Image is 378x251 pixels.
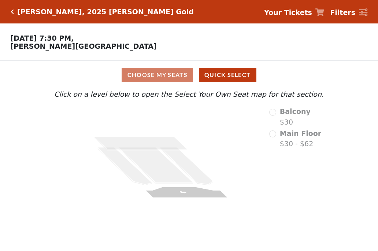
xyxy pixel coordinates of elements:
label: $30 [280,106,311,127]
g: Main Floor - Seats Available: 0 [97,147,213,186]
h5: [PERSON_NAME], 2025 [PERSON_NAME] Gold [17,8,194,16]
button: Quick Select [199,68,256,82]
a: Click here to go back to filters [11,9,14,14]
p: Click on a level below to open the Select Your Own Seat map for that section. [52,89,326,100]
strong: Your Tickets [264,8,312,16]
span: Main Floor [280,129,321,137]
a: Your Tickets [264,7,324,18]
g: Balcony - Seats Available: 0 [94,136,187,150]
text: Stage [179,191,187,193]
label: $30 - $62 [280,128,321,149]
span: Balcony [280,107,311,115]
strong: Filters [330,8,355,16]
a: Filters [330,7,367,18]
